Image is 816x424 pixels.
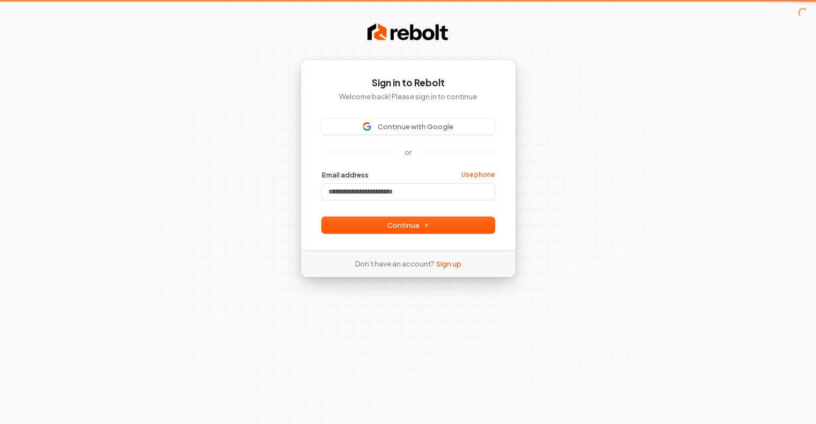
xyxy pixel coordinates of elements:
img: Rebolt Logo [367,21,448,43]
a: Sign up [436,259,461,269]
img: Sign in with Google [363,122,371,131]
span: Continue with Google [378,122,453,131]
span: Don’t have an account? [355,259,434,269]
span: Continue [387,220,429,230]
label: Email address [322,170,369,180]
p: or [405,147,411,157]
button: Continue [322,217,495,233]
a: Use phone [461,170,495,179]
p: Welcome back! Please sign in to continue [322,92,495,101]
button: Sign in with GoogleContinue with Google [322,118,495,135]
h1: Sign in to Rebolt [322,77,495,90]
